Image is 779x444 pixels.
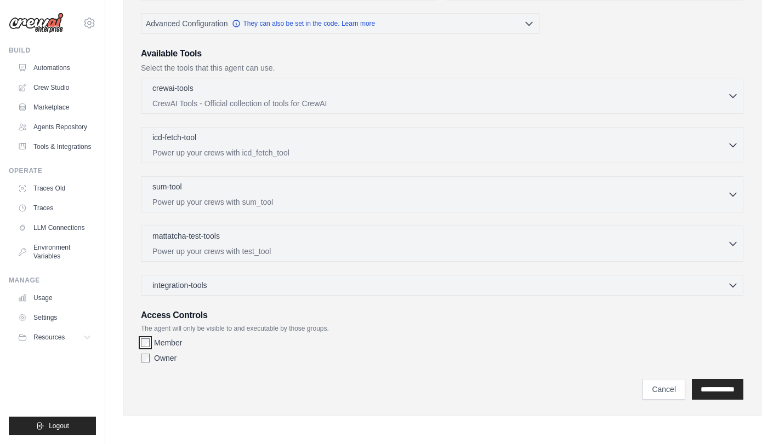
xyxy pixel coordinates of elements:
[141,324,743,333] p: The agent will only be visible to and executable by those groups.
[154,353,177,364] label: Owner
[49,422,69,430] span: Logout
[13,309,96,326] a: Settings
[9,166,96,175] div: Operate
[152,181,182,192] p: sum-tool
[13,289,96,307] a: Usage
[13,219,96,237] a: LLM Connections
[141,62,743,73] p: Select the tools that this agent can use.
[152,98,727,109] p: CrewAI Tools - Official collection of tools for CrewAI
[13,138,96,155] a: Tools & Integrations
[152,246,727,257] p: Power up your crews with test_tool
[13,328,96,346] button: Resources
[13,199,96,217] a: Traces
[152,83,194,94] p: crewai-tools
[146,132,738,158] button: icd-fetch-tool Power up your crews with icd_fetch_tool
[146,181,738,207] button: sum-tool Power up your crews with sum_tool
[152,132,196,143] p: icd-fetch-tool
[13,239,96,265] a: Environment Variables
[152,147,727,158] p: Power up your crews with icd_fetch_tool
[154,337,182,348] label: Member
[9,417,96,435] button: Logout
[141,309,743,322] h3: Access Controls
[232,19,375,28] a: They can also be set in the code. Learn more
[141,14,539,33] button: Advanced Configuration They can also be set in the code. Learn more
[13,180,96,197] a: Traces Old
[13,79,96,96] a: Crew Studio
[146,83,738,109] button: crewai-tools CrewAI Tools - Official collection of tools for CrewAI
[13,99,96,116] a: Marketplace
[13,118,96,136] a: Agents Repository
[642,379,685,400] a: Cancel
[9,13,64,33] img: Logo
[146,18,228,29] span: Advanced Configuration
[152,230,220,241] p: mattatcha-test-tools
[146,230,738,257] button: mattatcha-test-tools Power up your crews with test_tool
[13,59,96,77] a: Automations
[146,280,738,291] button: integration-tools
[9,276,96,285] div: Manage
[141,47,743,60] h3: Available Tools
[152,280,207,291] span: integration-tools
[152,197,727,207] p: Power up your crews with sum_tool
[33,333,65,342] span: Resources
[9,46,96,55] div: Build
